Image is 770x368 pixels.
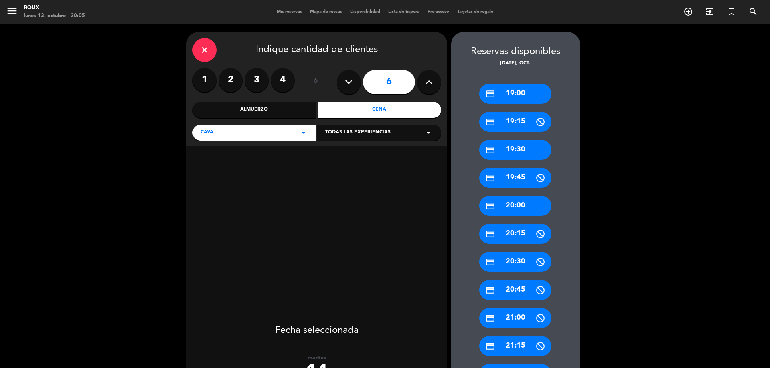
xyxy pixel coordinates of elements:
[485,173,495,183] i: credit_card
[423,128,433,137] i: arrow_drop_down
[451,60,580,68] div: [DATE], oct.
[318,102,441,118] div: Cena
[245,68,269,92] label: 3
[192,102,316,118] div: Almuerzo
[727,7,736,16] i: turned_in_not
[186,354,447,361] div: martes
[346,10,384,14] span: Disponibilidad
[485,313,495,323] i: credit_card
[485,201,495,211] i: credit_card
[273,10,306,14] span: Mis reservas
[485,285,495,295] i: credit_card
[485,145,495,155] i: credit_card
[485,341,495,351] i: credit_card
[479,280,551,300] div: 20:45
[6,5,18,20] button: menu
[201,129,213,137] span: CAVA
[423,10,453,14] span: Pre-acceso
[192,68,217,92] label: 1
[748,7,758,16] i: search
[479,336,551,356] div: 21:15
[299,128,308,137] i: arrow_drop_down
[479,252,551,272] div: 20:30
[479,224,551,244] div: 20:15
[451,44,580,60] div: Reservas disponibles
[479,196,551,216] div: 20:00
[485,117,495,127] i: credit_card
[453,10,498,14] span: Tarjetas de regalo
[200,45,209,55] i: close
[24,12,85,20] div: lunes 13. octubre - 20:05
[479,308,551,328] div: 21:00
[485,229,495,239] i: credit_card
[306,10,346,14] span: Mapa de mesas
[219,68,243,92] label: 2
[24,4,85,12] div: Roux
[384,10,423,14] span: Lista de Espera
[6,5,18,17] i: menu
[303,68,329,96] div: ó
[479,140,551,160] div: 19:30
[479,168,551,188] div: 19:45
[271,68,295,92] label: 4
[192,38,441,62] div: Indique cantidad de clientes
[186,313,447,338] div: Fecha seleccionada
[325,129,391,137] span: Todas las experiencias
[479,112,551,132] div: 19:15
[683,7,693,16] i: add_circle_outline
[485,257,495,267] i: credit_card
[485,89,495,99] i: credit_card
[705,7,715,16] i: exit_to_app
[479,84,551,104] div: 19:00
